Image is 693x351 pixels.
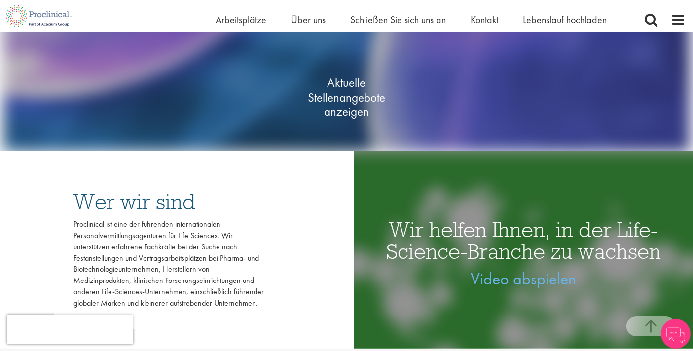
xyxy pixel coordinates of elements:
a: Kontakt [471,13,498,26]
a: AktuelleStellenangebote anzeigen [297,43,396,151]
span: Aktuelle Stellenangebote anzeigen [297,75,396,119]
a: Video abspielen [471,268,576,289]
h3: Wer wir sind [73,191,266,212]
img: Chatbot [661,319,691,349]
a: Über uns [291,13,326,26]
div: Proclinical ist eine der führenden internationalen Personalvermittlungsagenturen für Life Science... [73,219,266,309]
iframe: reCAPTCHA [7,315,133,344]
a: Schließen Sie sich uns an [350,13,446,26]
a: Arbeitsplätze [216,13,266,26]
a: Lebenslauf hochladen [523,13,607,26]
